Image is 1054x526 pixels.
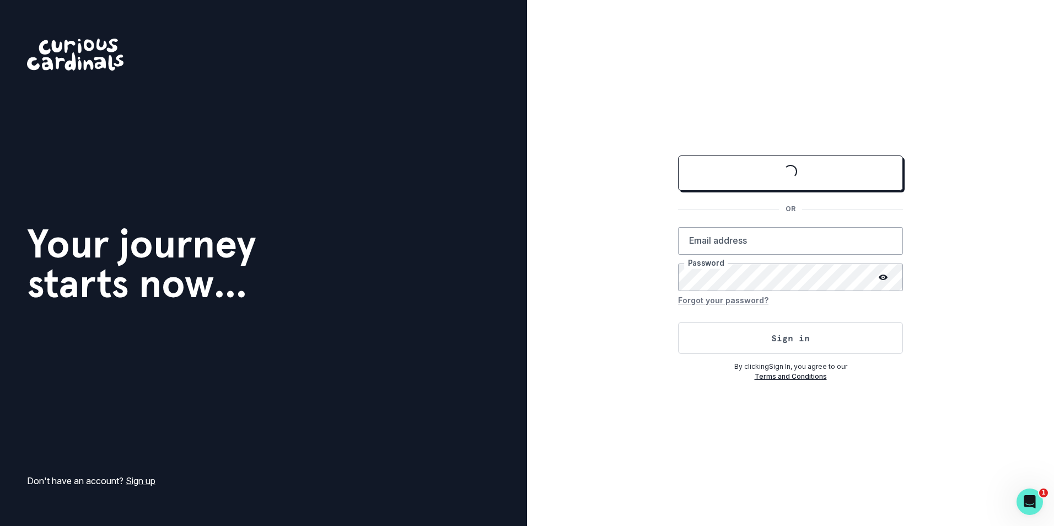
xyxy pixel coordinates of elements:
span: 1 [1039,489,1048,497]
p: Don't have an account? [27,474,155,487]
a: Sign up [126,475,155,486]
p: By clicking Sign In , you agree to our [678,362,903,372]
button: Forgot your password? [678,291,768,309]
img: Curious Cardinals Logo [27,39,123,71]
button: Sign in [678,322,903,354]
a: Terms and Conditions [755,372,827,380]
p: OR [779,204,802,214]
button: Sign in with Google (GSuite) [678,155,903,191]
h1: Your journey starts now... [27,224,256,303]
iframe: Intercom live chat [1017,489,1043,515]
